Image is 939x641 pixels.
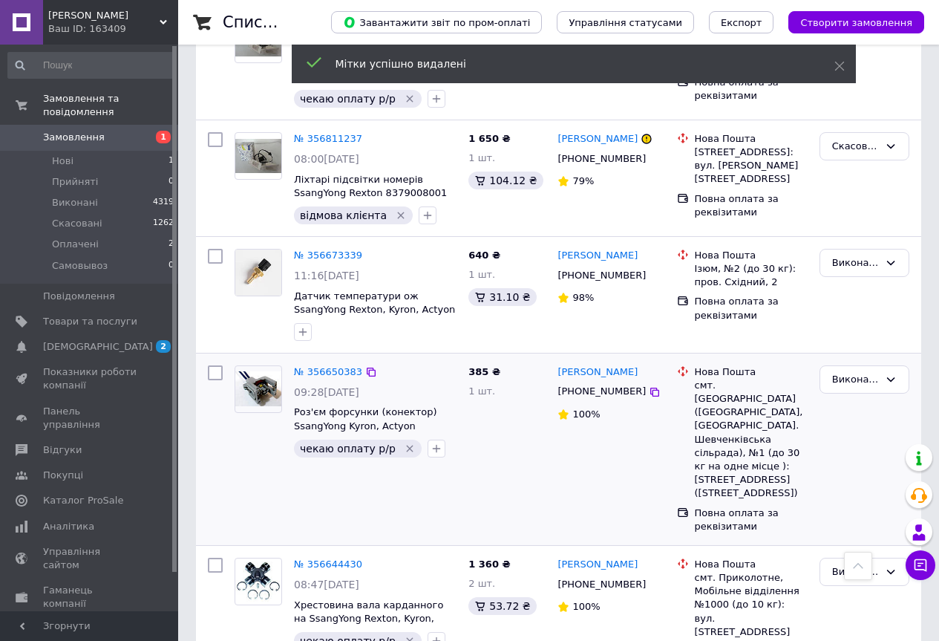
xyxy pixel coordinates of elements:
span: Показники роботи компанії [43,365,137,392]
a: Ліхтарі підсвітки номерів SsangYong Rexton 8379008001 [294,174,447,199]
div: Виконано [832,372,879,388]
div: Ізюм, №2 (до 30 кг): пров. Східний, 2 [695,262,808,289]
span: Прийняті [52,175,98,189]
span: 08:47[DATE] [294,579,359,590]
a: [PERSON_NAME] [557,558,638,572]
span: Виконані [52,196,98,209]
span: 640 ₴ [468,250,500,261]
a: [PERSON_NAME] [557,249,638,263]
span: Управління сайтом [43,545,137,572]
a: Роз'єм форсунки (конектор) SsangYong Kyron, Actyon [294,406,437,432]
button: Створити замовлення [788,11,924,33]
span: Каталог ProSale [43,494,123,507]
button: Експорт [709,11,774,33]
span: 1 [156,131,171,143]
span: Аналітика [43,520,94,533]
img: Фото товару [235,139,281,174]
div: Ваш ID: 163409 [48,22,178,36]
div: Повна оплата за реквізитами [695,507,808,533]
span: 2 [156,340,171,353]
button: Завантажити звіт по пром-оплаті [331,11,542,33]
div: 104.12 ₴ [468,172,543,189]
a: Хрестовина вала карданного на SsangYong Rexton, Kyron, Actyon [294,599,443,638]
span: 1 650 ₴ [468,133,510,144]
span: 1 [169,154,174,168]
span: 09:28[DATE] [294,386,359,398]
a: № 356650383 [294,366,362,377]
div: [PHONE_NUMBER] [554,575,649,594]
a: [PERSON_NAME] [557,132,638,146]
span: 100% [572,601,600,612]
span: Замовлення та повідомлення [43,92,178,119]
div: Мітки успішно видалені [336,56,797,71]
a: Створити замовлення [773,16,924,27]
div: [STREET_ADDRESS]: вул. [PERSON_NAME][STREET_ADDRESS] [695,146,808,186]
a: Фото товару [235,558,282,605]
img: Фото товару [235,562,281,602]
span: чекаю оплату р/р [300,443,396,455]
span: Нові [52,154,73,168]
input: Пошук [7,52,175,79]
span: 1 шт. [468,385,495,397]
span: Відгуки [43,443,82,457]
span: [DEMOGRAPHIC_DATA] [43,340,153,354]
span: чекаю оплату р/р [300,93,396,105]
span: 0 [169,259,174,273]
div: Скасовано [832,139,879,154]
svg: Видалити мітку [395,209,407,221]
span: 11:16[DATE] [294,270,359,282]
a: Фото товару [235,365,282,413]
a: Фото товару [235,132,282,180]
span: Панель управління [43,405,137,432]
span: 1 шт. [468,152,495,163]
div: Повна оплата за реквізитами [695,295,808,322]
a: Фото товару [235,249,282,296]
span: 100% [572,409,600,420]
svg: Видалити мітку [404,443,416,455]
span: Самовывоз [52,259,108,273]
div: Виконано [832,256,879,271]
div: Нова Пошта [695,249,808,262]
a: Датчик температури ож SsangYong Rexton, Kyron, Actyon 1615423417 [294,290,455,329]
span: 98% [572,292,594,303]
span: 1 шт. [468,269,495,280]
img: Фото товару [235,250,281,296]
span: відмова клієнта [300,209,387,221]
div: 53.72 ₴ [468,597,536,615]
button: Чат з покупцем [906,550,935,580]
span: 79% [572,175,594,186]
span: 1262 [153,217,174,230]
span: 08:00[DATE] [294,153,359,165]
span: ФОП Портянко Є.В. [48,9,160,22]
span: Експорт [721,17,762,28]
span: Створити замовлення [800,17,912,28]
span: 2 шт. [468,578,495,589]
div: Повна оплата за реквізитами [695,192,808,219]
span: Скасовані [52,217,102,230]
span: Завантажити звіт по пром-оплаті [343,16,530,29]
div: смт. Приколотне, Мобільне відділення №1000 (до 10 кг): вул. [STREET_ADDRESS] [695,571,808,639]
span: Оплачені [52,238,99,251]
div: Нова Пошта [695,365,808,379]
a: [PERSON_NAME] [557,365,638,380]
a: № 356644430 [294,559,362,570]
svg: Видалити мітку [404,93,416,105]
span: 4319 [153,196,174,209]
div: [PHONE_NUMBER] [554,382,649,401]
a: № 356811237 [294,133,362,144]
span: Замовлення [43,131,105,144]
span: Управління статусами [569,17,682,28]
div: Нова Пошта [695,132,808,146]
span: Товари та послуги [43,315,137,328]
div: [PHONE_NUMBER] [554,149,649,169]
div: [PHONE_NUMBER] [554,266,649,285]
div: Повна оплата за реквізитами [695,76,808,103]
span: Повідомлення [43,290,115,303]
div: 31.10 ₴ [468,288,536,306]
div: смт. [GEOGRAPHIC_DATA] ([GEOGRAPHIC_DATA], [GEOGRAPHIC_DATA]. Шевченківська сільрада), №1 (до 30 ... [695,379,808,501]
span: 1 360 ₴ [468,559,510,570]
button: Управління статусами [557,11,694,33]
